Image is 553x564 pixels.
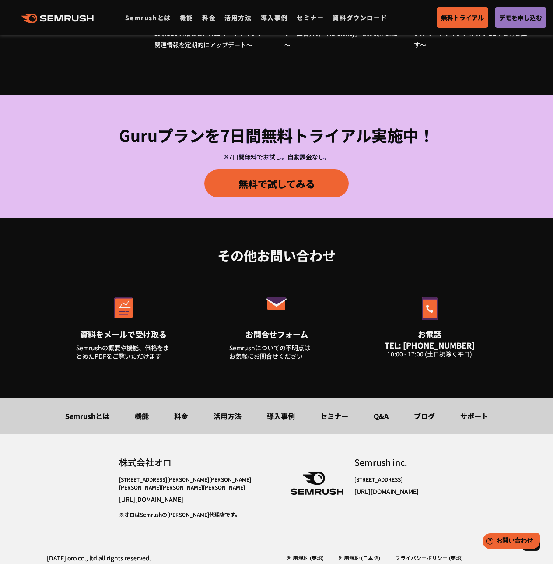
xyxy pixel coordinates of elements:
div: お電話 [382,329,477,340]
a: 導入事例 [267,411,295,421]
span: 無料トライアル実施中！ [261,123,434,146]
a: [URL][DOMAIN_NAME] [119,495,276,504]
a: Q&A [374,411,388,421]
div: [STREET_ADDRESS][PERSON_NAME][PERSON_NAME][PERSON_NAME][PERSON_NAME][PERSON_NAME] [119,476,276,491]
a: 資料をメールで受け取る Semrushの概要や機能、価格をまとめたPDFをご覧いただけます [58,278,189,371]
a: プライバシーポリシー (英語) [395,554,463,561]
a: 無料で試してみる [204,169,349,197]
div: TEL: [PHONE_NUMBER] [382,340,477,350]
div: ※オロはSemrushの[PERSON_NAME]代理店です。 [119,511,276,518]
a: Semrushとは [65,411,109,421]
a: 利用規約 (日本語) [339,554,380,561]
span: 無料で試してみる [238,177,315,190]
a: 資料ダウンロード [332,13,387,22]
div: Semrushの概要や機能、価格をまとめたPDFをご覧いただけます [76,344,171,360]
span: 『Semrush』国内利用アカウント7,000突破！新機能、続々アップデート ～デジタルマーケティングの次なる1手を導き出す～ [414,6,527,49]
div: Semrush inc. [354,456,480,469]
span: 「Semrush」国内登録アカウント10,000突破！ ～新機能続々リリース！ディスプレイ広告分析「Ad Clarity」を新機能追加～ [284,6,398,49]
img: oro company [73,474,108,490]
a: セミナー [320,411,348,421]
a: 無料トライアル [437,7,488,28]
a: 料金 [202,13,216,22]
a: お問合せフォーム Semrushについての不明点はお気軽にお問合せください [211,278,342,371]
div: ※7日間無料でお試し。自動課金なし。 [47,152,506,161]
a: [URL][DOMAIN_NAME] [354,487,480,496]
img: facebook [475,554,484,564]
span: Semrushの新オウンドメディア 「Semrush Japan Blog」開設！～世界の最新SEO情報など、Webマーケティング関連情報を定期的にアップデート～ [154,6,269,49]
div: お問合せフォーム [229,329,324,340]
div: Guruプランを7日間 [47,123,506,147]
a: 料金 [174,411,188,421]
a: ブログ [414,411,435,421]
a: 機能 [135,411,149,421]
a: 機能 [180,13,193,22]
img: twitter [493,555,502,562]
a: サポート [460,411,488,421]
iframe: Help widget launcher [475,530,543,554]
a: Semrushとは [125,13,171,22]
a: 利用規約 (英語) [287,554,324,561]
div: 10:00 - 17:00 (土日祝除く平日) [382,350,477,358]
a: 活用方法 [224,13,252,22]
a: セミナー [297,13,324,22]
div: 株式会社オロ [119,456,276,469]
span: デモを申し込む [499,13,542,22]
a: 導入事例 [261,13,288,22]
div: [DATE] oro co., ltd all rights reserved. [47,554,151,562]
div: [STREET_ADDRESS] [354,476,480,483]
a: デモを申し込む [495,7,546,28]
a: 活用方法 [213,411,241,421]
div: その他お問い合わせ [47,246,506,265]
span: 無料トライアル [441,13,484,22]
div: 資料をメールで受け取る [76,329,171,340]
div: Semrushについての不明点は お気軽にお問合せください [229,344,324,360]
